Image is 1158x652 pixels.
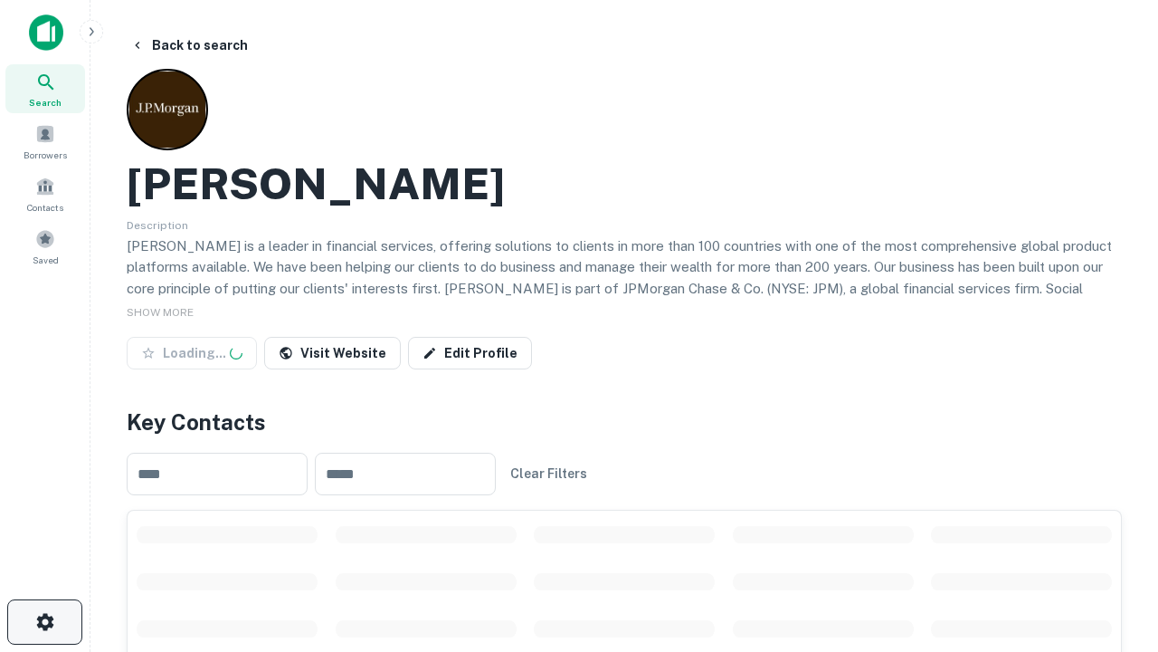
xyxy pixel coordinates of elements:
[127,406,1122,438] h4: Key Contacts
[123,29,255,62] button: Back to search
[127,219,188,232] span: Description
[27,200,63,215] span: Contacts
[127,158,505,210] h2: [PERSON_NAME]
[5,169,85,218] a: Contacts
[33,253,59,267] span: Saved
[1068,449,1158,536] iframe: Chat Widget
[503,457,594,490] button: Clear Filters
[5,222,85,271] a: Saved
[127,306,194,319] span: SHOW MORE
[5,117,85,166] a: Borrowers
[24,148,67,162] span: Borrowers
[29,95,62,110] span: Search
[127,235,1122,342] p: [PERSON_NAME] is a leader in financial services, offering solutions to clients in more than 100 c...
[29,14,63,51] img: capitalize-icon.png
[264,337,401,369] a: Visit Website
[5,64,85,113] a: Search
[408,337,532,369] a: Edit Profile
